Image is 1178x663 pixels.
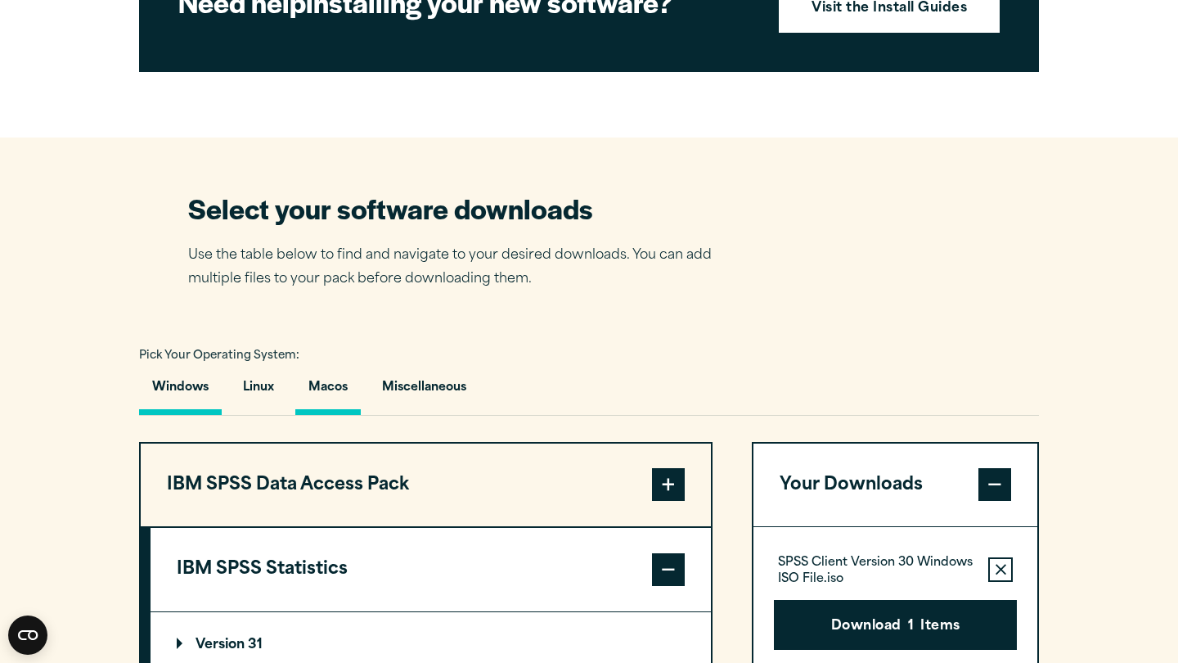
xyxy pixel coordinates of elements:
[188,244,736,291] p: Use the table below to find and navigate to your desired downloads. You can add multiple files to...
[908,616,914,638] span: 1
[774,600,1017,651] button: Download1Items
[139,368,222,415] button: Windows
[151,528,711,611] button: IBM SPSS Statistics
[295,368,361,415] button: Macos
[778,555,975,588] p: SPSS Client Version 30 Windows ISO File.iso
[8,616,47,655] button: Open CMP widget
[139,350,299,361] span: Pick Your Operating System:
[753,444,1037,527] button: Your Downloads
[230,368,287,415] button: Linux
[177,638,263,652] p: Version 31
[369,368,479,415] button: Miscellaneous
[141,444,711,527] button: IBM SPSS Data Access Pack
[188,190,736,227] h2: Select your software downloads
